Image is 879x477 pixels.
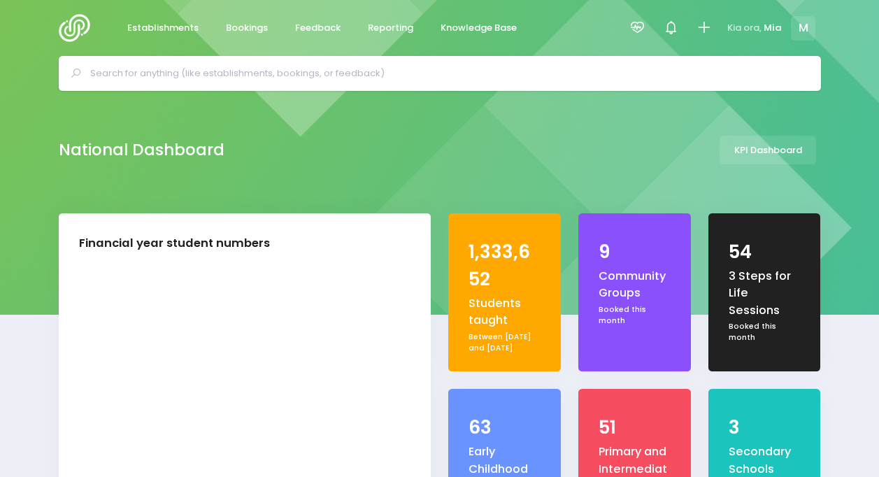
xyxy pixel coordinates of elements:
[469,332,540,353] div: Between [DATE] and [DATE]
[116,15,210,42] a: Establishments
[59,141,224,159] h2: National Dashboard
[295,21,341,35] span: Feedback
[729,268,800,319] div: 3 Steps for Life Sessions
[729,414,800,441] div: 3
[469,295,540,329] div: Students taught
[215,15,280,42] a: Bookings
[368,21,413,35] span: Reporting
[284,15,352,42] a: Feedback
[599,414,670,441] div: 51
[791,16,815,41] span: M
[357,15,425,42] a: Reporting
[469,414,540,441] div: 63
[599,304,670,326] div: Booked this month
[469,239,540,293] div: 1,333,652
[720,136,816,164] a: KPI Dashboard
[441,21,517,35] span: Knowledge Base
[729,321,800,343] div: Booked this month
[79,235,270,252] div: Financial year student numbers
[226,21,268,35] span: Bookings
[764,21,782,35] span: Mia
[59,14,99,42] img: Logo
[729,239,800,266] div: 54
[599,239,670,266] div: 9
[127,21,199,35] span: Establishments
[90,63,801,84] input: Search for anything (like establishments, bookings, or feedback)
[599,268,670,302] div: Community Groups
[727,21,762,35] span: Kia ora,
[429,15,529,42] a: Knowledge Base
